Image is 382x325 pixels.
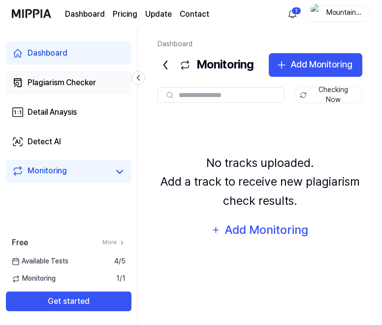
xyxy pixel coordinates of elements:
[269,53,362,77] button: Add Monitoring
[12,237,28,249] span: Free
[307,5,370,22] button: profileMountainus000
[12,274,56,284] span: Monitoring
[113,8,137,20] a: Pricing
[291,7,301,15] div: 1
[6,41,131,65] a: Dashboard
[180,8,209,20] a: Contact
[12,165,110,179] a: Monitoring
[145,8,172,20] a: Update
[6,71,131,95] a: Plagiarism Checker
[158,40,192,48] a: Dashboard
[158,53,254,77] div: Monitoring
[325,8,364,19] div: Mountainus000
[6,130,131,154] a: Detect AI
[294,87,362,103] button: Checking Now
[28,77,96,89] div: Plagiarism Checker
[224,221,309,239] div: Add Monitoring
[28,106,77,118] div: Detail Anaysis
[311,4,322,24] img: profile
[290,58,352,72] div: Add Monitoring
[205,218,315,242] button: Add Monitoring
[116,274,126,284] span: 1 / 1
[28,165,67,179] div: Monitoring
[286,8,298,20] img: 알림
[102,238,126,247] a: More
[6,100,131,124] a: Detail Anaysis
[158,154,362,210] div: No tracks uploaded. Add a track to receive new plagiarism check results.
[114,257,126,266] span: 4 / 5
[285,6,300,22] button: 알림1
[12,257,68,266] span: Available Tests
[28,47,67,59] div: Dashboard
[6,292,131,311] button: Get started
[65,8,105,20] a: Dashboard
[28,136,61,148] div: Detect AI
